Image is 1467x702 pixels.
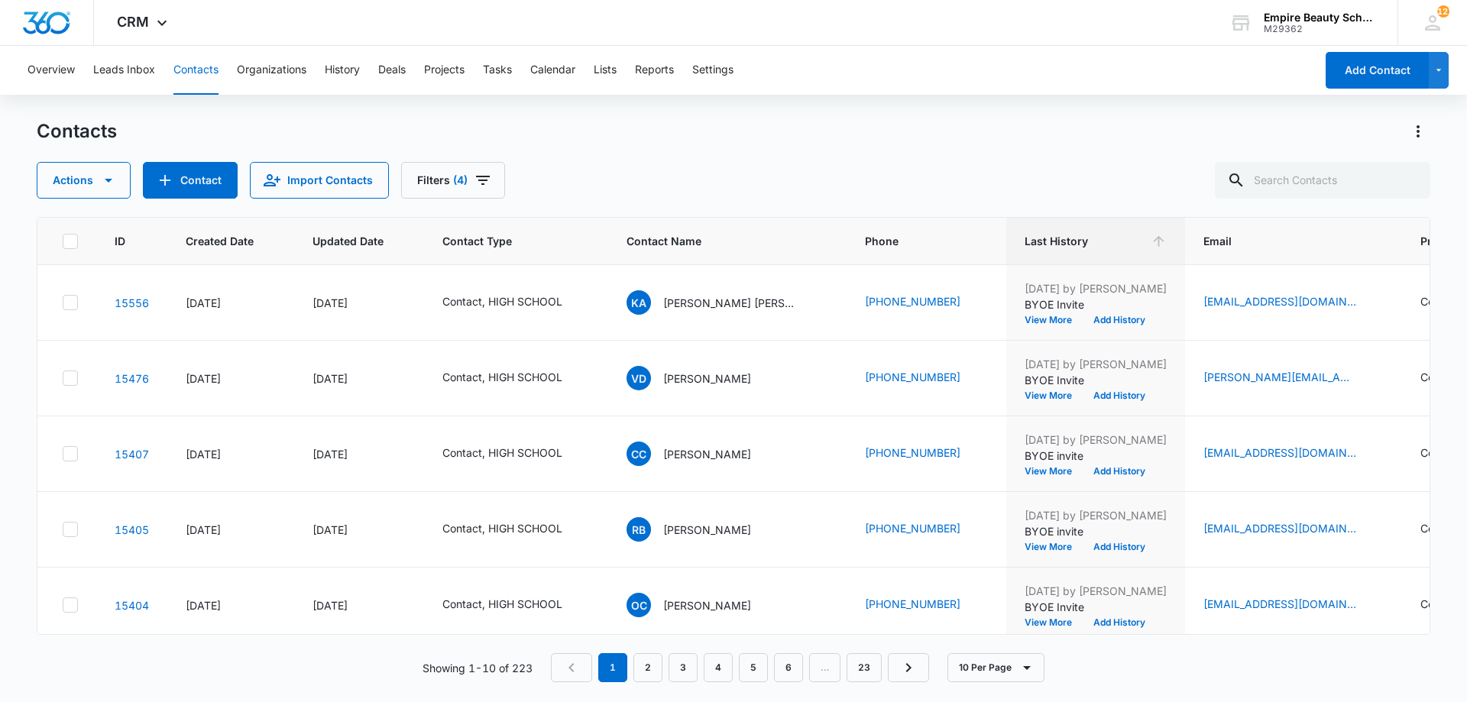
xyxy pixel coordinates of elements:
button: History [325,46,360,95]
span: Contact Type [442,233,568,249]
div: [DATE] [186,446,276,462]
button: Add History [1083,467,1156,476]
span: OC [627,593,651,617]
button: 10 Per Page [947,653,1044,682]
a: Navigate to contact details page for Karla Alejandra Gonzalez Jimenez [115,296,149,309]
span: VD [627,366,651,390]
div: [DATE] [313,597,406,613]
div: Contact Name - Riley Batchelder - Select to Edit Field [627,517,779,542]
p: [DATE] by [PERSON_NAME] [1025,583,1167,599]
a: [PHONE_NUMBER] [865,293,960,309]
div: [DATE] [186,597,276,613]
button: View More [1025,467,1083,476]
span: KA [627,290,651,315]
p: [PERSON_NAME] [PERSON_NAME] [663,295,801,311]
a: Navigate to contact details page for Caroline Cross [115,448,149,461]
p: [DATE] by [PERSON_NAME] [1025,356,1167,372]
div: Contact Name - Vera Dodge - Select to Edit Field [627,366,779,390]
span: Last History [1025,233,1145,249]
button: View More [1025,542,1083,552]
div: [DATE] [186,522,276,538]
div: Contact, HIGH SCHOOL [442,596,562,612]
div: Contact, HIGH SCHOOL [442,293,562,309]
div: Contact Type - Contact, HIGH SCHOOL - Select to Edit Field [442,445,590,463]
div: Contact Name - Olivia Carta - Select to Edit Field [627,593,779,617]
a: [EMAIL_ADDRESS][DOMAIN_NAME] [1203,445,1356,461]
div: Contact, HIGH SCHOOL [442,520,562,536]
p: [PERSON_NAME] [663,522,751,538]
span: ID [115,233,127,249]
button: View More [1025,391,1083,400]
button: Reports [635,46,674,95]
input: Search Contacts [1215,162,1430,199]
button: Add Contact [143,162,238,199]
div: Phone - (978) 660-7216 - Select to Edit Field [865,445,988,463]
div: [DATE] [313,522,406,538]
p: BYOE Invite [1025,372,1167,388]
span: Updated Date [313,233,384,249]
a: Next Page [888,653,929,682]
button: Add History [1083,542,1156,552]
span: (4) [453,175,468,186]
p: BYOE Invite [1025,599,1167,615]
button: Import Contacts [250,162,389,199]
p: Showing 1-10 of 223 [423,660,533,676]
button: Add History [1083,618,1156,627]
span: Contact Name [627,233,806,249]
div: [DATE] [313,446,406,462]
div: Contact Type - Contact, HIGH SCHOOL - Select to Edit Field [442,596,590,614]
button: Organizations [237,46,306,95]
p: [PERSON_NAME] [663,370,751,387]
div: Email - vera-dodge7@icloud.com - Select to Edit Field [1203,369,1384,387]
a: [EMAIL_ADDRESS][DOMAIN_NAME] [1203,293,1356,309]
div: Contact, HIGH SCHOOL [442,369,562,385]
em: 1 [598,653,627,682]
a: [PHONE_NUMBER] [865,369,960,385]
button: Settings [692,46,733,95]
a: Page 4 [704,653,733,682]
button: Actions [37,162,131,199]
a: [PHONE_NUMBER] [865,445,960,461]
button: View More [1025,315,1083,325]
div: [DATE] [313,370,406,387]
button: View More [1025,618,1083,627]
div: Email - rbatchelder0@gmail.com - Select to Edit Field [1203,520,1384,539]
button: Add History [1083,315,1156,325]
a: [PERSON_NAME][EMAIL_ADDRESS][DOMAIN_NAME] [1203,369,1356,385]
span: RB [627,517,651,542]
div: Email - oliviaelizabethcarta@gmail.com - Select to Edit Field [1203,596,1384,614]
div: Email - carolinejcross@gmail.com - Select to Edit Field [1203,445,1384,463]
button: Calendar [530,46,575,95]
button: Tasks [483,46,512,95]
p: BYOE invite [1025,523,1167,539]
button: Overview [28,46,75,95]
span: Created Date [186,233,254,249]
span: CRM [117,14,149,30]
p: [DATE] by [PERSON_NAME] [1025,280,1167,296]
div: Phone - (603) 600-1099 - Select to Edit Field [865,596,988,614]
a: Navigate to contact details page for Vera Dodge [115,372,149,385]
button: Contacts [173,46,219,95]
button: Lists [594,46,617,95]
span: Phone [865,233,966,249]
a: Navigate to contact details page for Riley Batchelder [115,523,149,536]
button: Actions [1406,119,1430,144]
span: 121 [1437,5,1449,18]
div: [DATE] [313,295,406,311]
span: CC [627,442,651,466]
div: account id [1264,24,1375,34]
div: Phone - (603) 553-5796 - Select to Edit Field [865,520,988,539]
a: [PHONE_NUMBER] [865,520,960,536]
div: Contact Name - Karla Alejandra Gonzalez Jimenez - Select to Edit Field [627,290,828,315]
a: [EMAIL_ADDRESS][DOMAIN_NAME] [1203,596,1356,612]
button: Projects [424,46,465,95]
div: Phone - (603) 820-0834 - Select to Edit Field [865,293,988,312]
button: Add Contact [1326,52,1429,89]
a: [EMAIL_ADDRESS][DOMAIN_NAME] [1203,520,1356,536]
h1: Contacts [37,120,117,143]
a: Page 3 [669,653,698,682]
p: [PERSON_NAME] [663,597,751,613]
div: notifications count [1437,5,1449,18]
div: Contact Type - Contact, HIGH SCHOOL - Select to Edit Field [442,293,590,312]
div: Contact Type - Contact, HIGH SCHOOL - Select to Edit Field [442,369,590,387]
